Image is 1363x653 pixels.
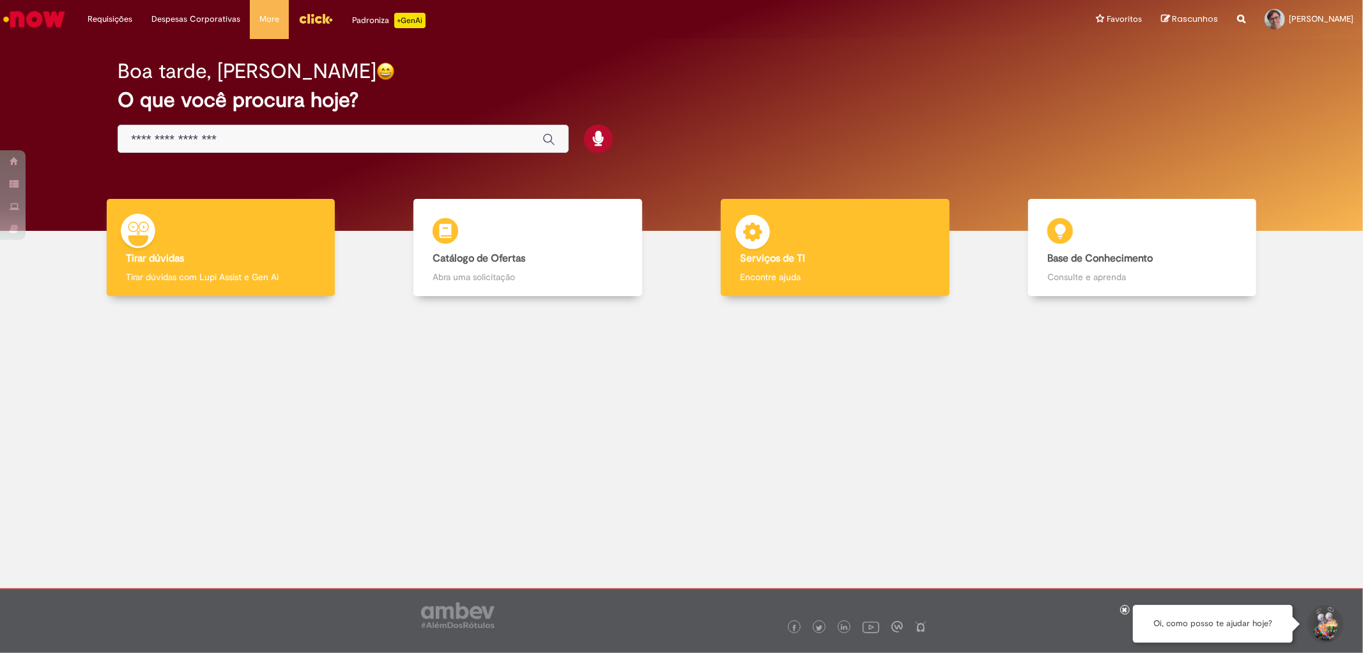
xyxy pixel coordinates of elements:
a: Rascunhos [1161,13,1218,26]
a: Serviços de TI Encontre ajuda [682,199,989,297]
span: Favoritos [1107,13,1142,26]
div: Oi, como posso te ajudar hoje? [1133,605,1293,643]
img: click_logo_yellow_360x200.png [298,9,333,28]
p: Consulte e aprenda [1047,271,1237,283]
button: Iniciar Conversa de Suporte [1305,605,1344,643]
img: logo_footer_linkedin.png [841,624,847,632]
img: logo_footer_naosei.png [915,621,927,633]
a: Catálogo de Ofertas Abra uma solicitação [374,199,682,297]
p: Abra uma solicitação [433,271,622,283]
p: Tirar dúvidas com Lupi Assist e Gen Ai [126,271,316,283]
b: Serviços de TI [740,252,805,265]
img: happy-face.png [376,62,395,81]
span: More [259,13,279,26]
span: Requisições [88,13,132,26]
a: Tirar dúvidas Tirar dúvidas com Lupi Assist e Gen Ai [67,199,374,297]
h2: Boa tarde, [PERSON_NAME] [118,60,376,83]
span: Rascunhos [1172,13,1218,25]
p: +GenAi [394,13,426,28]
p: Encontre ajuda [740,271,930,283]
img: ServiceNow [1,6,67,32]
span: [PERSON_NAME] [1289,13,1353,24]
img: logo_footer_facebook.png [791,625,797,631]
span: Despesas Corporativas [151,13,240,26]
img: logo_footer_workplace.png [891,621,903,633]
b: Catálogo de Ofertas [433,252,525,265]
img: logo_footer_twitter.png [816,625,822,631]
img: logo_footer_youtube.png [863,618,879,635]
img: logo_footer_ambev_rotulo_gray.png [421,602,495,628]
b: Tirar dúvidas [126,252,184,265]
b: Base de Conhecimento [1047,252,1153,265]
div: Padroniza [352,13,426,28]
a: Base de Conhecimento Consulte e aprenda [989,199,1296,297]
h2: O que você procura hoje? [118,89,1245,111]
